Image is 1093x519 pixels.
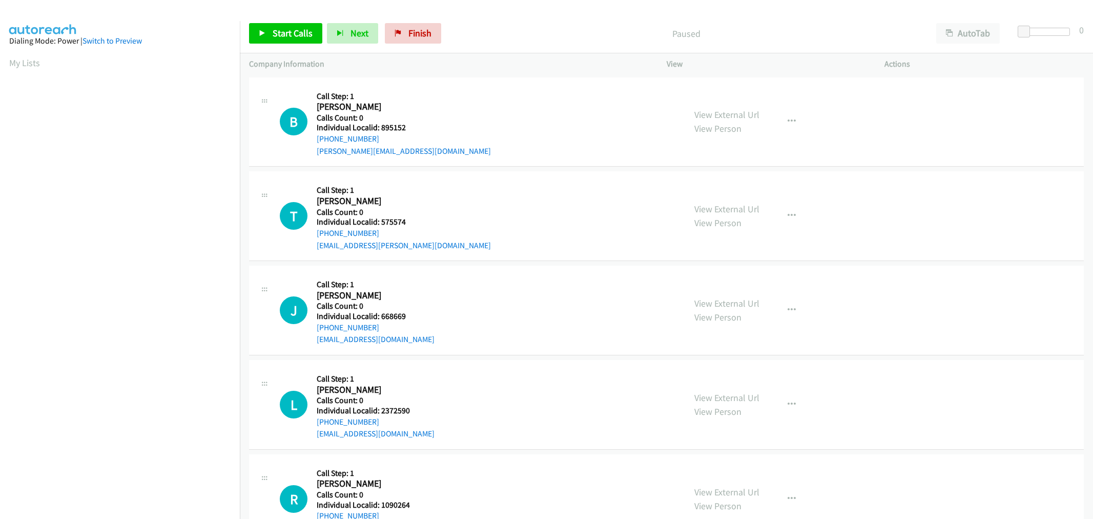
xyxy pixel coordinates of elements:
[694,486,759,498] a: View External Url
[317,185,491,195] h5: Call Step: 1
[280,202,307,230] h1: T
[249,23,322,44] a: Start Calls
[317,217,491,227] h5: Individual Localid: 575574
[280,108,307,135] h1: B
[83,36,142,46] a: Switch to Preview
[280,296,307,324] h1: J
[317,323,379,332] a: [PHONE_NUMBER]
[280,202,307,230] div: The call is yet to be attempted
[317,123,491,133] h5: Individual Localid: 895152
[317,290,423,302] h2: [PERSON_NAME]
[317,91,491,102] h5: Call Step: 1
[317,406,435,416] h5: Individual Localid: 2372590
[280,485,307,513] div: The call is yet to be attempted
[280,296,307,324] div: The call is yet to be attempted
[317,134,379,144] a: [PHONE_NUMBER]
[273,27,313,39] span: Start Calls
[694,311,741,323] a: View Person
[1079,23,1084,37] div: 0
[317,301,435,311] h5: Calls Count: 0
[317,384,423,396] h2: [PERSON_NAME]
[317,417,379,427] a: [PHONE_NUMBER]
[694,392,759,404] a: View External Url
[9,35,231,47] div: Dialing Mode: Power |
[9,57,40,69] a: My Lists
[317,101,423,113] h2: [PERSON_NAME]
[280,108,307,135] div: The call is yet to be attempted
[694,297,759,309] a: View External Url
[694,203,759,215] a: View External Url
[317,490,435,500] h5: Calls Count: 0
[350,27,368,39] span: Next
[317,395,435,406] h5: Calls Count: 0
[317,113,491,123] h5: Calls Count: 0
[408,27,431,39] span: Finish
[936,23,1000,44] button: AutoTab
[694,217,741,229] a: View Person
[280,485,307,513] h1: R
[385,23,441,44] a: Finish
[694,500,741,512] a: View Person
[694,123,741,134] a: View Person
[280,391,307,418] div: The call is yet to be attempted
[327,23,378,44] button: Next
[317,429,435,438] a: [EMAIL_ADDRESS][DOMAIN_NAME]
[249,58,648,70] p: Company Information
[694,109,759,121] a: View External Url
[317,311,435,322] h5: Individual Localid: 668669
[317,195,423,207] h2: [PERSON_NAME]
[884,58,1084,70] p: Actions
[317,146,491,156] a: [PERSON_NAME][EMAIL_ADDRESS][DOMAIN_NAME]
[317,478,423,490] h2: [PERSON_NAME]
[1023,28,1070,36] div: Delay between calls (in seconds)
[667,58,866,70] p: View
[317,280,435,290] h5: Call Step: 1
[317,468,435,478] h5: Call Step: 1
[455,27,918,41] p: Paused
[317,241,491,250] a: [EMAIL_ADDRESS][PERSON_NAME][DOMAIN_NAME]
[317,207,491,217] h5: Calls Count: 0
[317,334,435,344] a: [EMAIL_ADDRESS][DOMAIN_NAME]
[280,391,307,418] h1: L
[694,406,741,417] a: View Person
[317,500,435,510] h5: Individual Localid: 1090264
[317,374,435,384] h5: Call Step: 1
[317,228,379,238] a: [PHONE_NUMBER]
